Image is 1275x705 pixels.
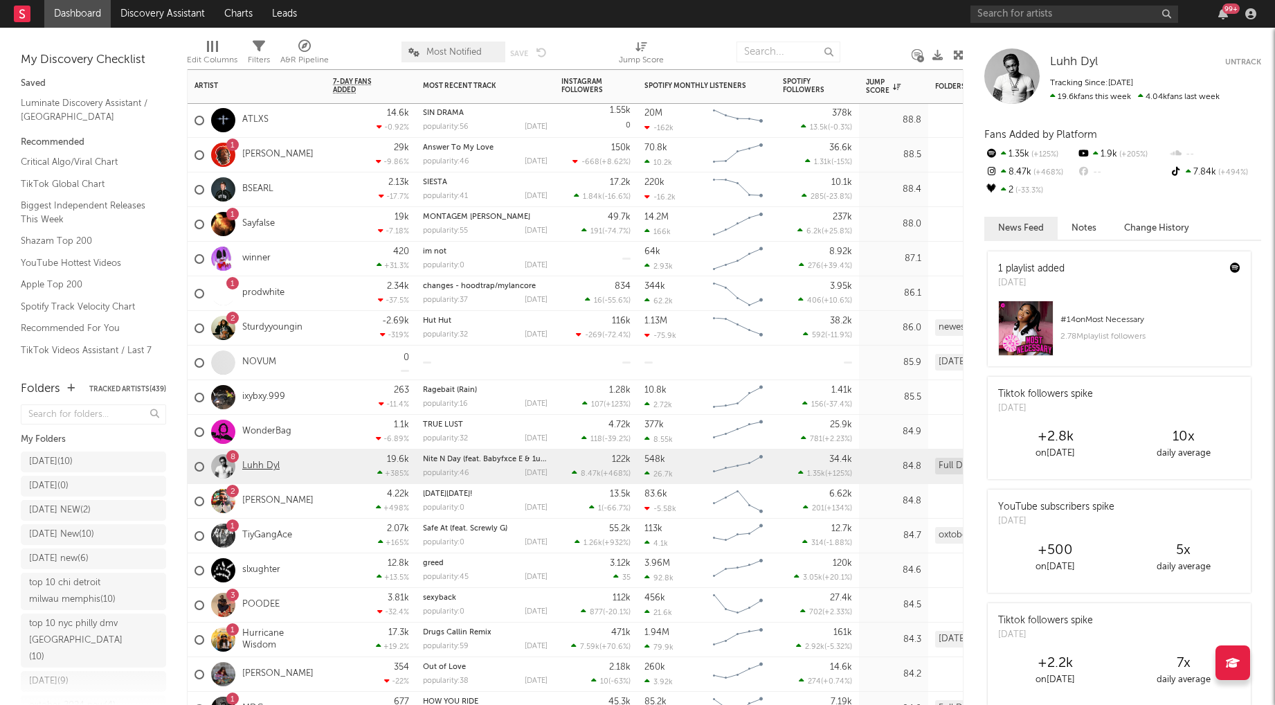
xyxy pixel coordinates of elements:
[935,458,1026,474] div: Full Database (7167)
[242,530,292,542] a: TiyGangAce
[830,282,852,291] div: 3.95k
[644,82,748,90] div: Spotify Monthly Listeners
[798,469,852,478] div: ( )
[866,112,921,129] div: 88.8
[393,247,409,256] div: 420
[29,478,69,494] div: [DATE] ( 0 )
[423,331,468,339] div: popularity: 32
[802,192,852,201] div: ( )
[242,599,280,611] a: POODEE
[590,436,602,443] span: 118
[1216,169,1248,177] span: +494 %
[29,551,89,567] div: [DATE] new ( 6 )
[242,461,280,472] a: Luhh Dyl
[799,261,852,270] div: ( )
[829,247,852,256] div: 8.92k
[576,330,631,339] div: ( )
[423,490,473,498] a: [DATE][DATE]!
[984,181,1076,199] div: 2
[423,629,491,636] a: Drugs Callin Remix
[525,227,548,235] div: [DATE]
[423,296,468,304] div: popularity: 37
[984,163,1076,181] div: 8.47k
[242,253,271,265] a: winner
[423,560,444,567] a: greed
[801,123,852,132] div: ( )
[21,177,152,192] a: TikTok Global Chart
[808,262,821,270] span: 276
[612,455,631,464] div: 122k
[1013,187,1043,195] span: -33.3 %
[866,216,921,233] div: 88.0
[833,213,852,222] div: 237k
[1218,8,1228,19] button: 99+
[423,262,464,269] div: popularity: 0
[582,400,631,409] div: ( )
[866,320,921,337] div: 86.0
[248,52,270,69] div: Filters
[866,458,921,475] div: 84.8
[376,503,409,512] div: +498 %
[866,147,921,163] div: 88.5
[829,490,852,499] div: 6.62k
[826,193,850,201] span: -23.8 %
[604,228,629,235] span: -74.7 %
[242,495,314,507] a: [PERSON_NAME]
[603,470,629,478] span: +468 %
[242,287,284,299] a: prodwhite
[423,144,494,152] a: Answer To My Love
[811,193,824,201] span: 285
[644,227,671,236] div: 166k
[29,454,73,470] div: [DATE] ( 10 )
[604,332,629,339] span: -72.4 %
[811,401,824,409] span: 156
[604,193,629,201] span: -16.6 %
[833,159,850,166] span: -15 %
[21,548,166,569] a: [DATE] new(6)
[525,158,548,166] div: [DATE]
[21,614,166,668] a: top 10 nyc philly dmv [GEOGRAPHIC_DATA](10)
[998,387,1093,402] div: Tiktok followers spike
[812,332,825,339] span: 592
[21,573,166,610] a: top 10 chi detroit milwau memphis(10)
[572,469,631,478] div: ( )
[832,109,852,118] div: 378k
[21,198,152,226] a: Biggest Independent Releases This Week
[644,386,667,395] div: 10.8k
[644,455,665,464] div: 548k
[606,401,629,409] span: +123 %
[644,296,673,305] div: 62.2k
[827,470,850,478] span: +125 %
[1110,217,1203,240] button: Change History
[619,35,664,75] div: Jump Score
[423,179,548,186] div: SIESTA
[1117,151,1148,159] span: +205 %
[280,35,329,75] div: A&R Pipeline
[423,386,477,394] a: Ragebait (Rain)
[970,6,1178,23] input: Search for artists
[998,262,1068,276] div: 1 playlist added
[242,391,285,403] a: ixybxy.999
[561,103,631,137] div: 0
[21,431,166,448] div: My Folders
[21,52,166,69] div: My Discovery Checklist
[866,355,921,371] div: 85.9
[21,96,152,124] a: Luminate Discovery Assistant / [GEOGRAPHIC_DATA]
[394,420,409,429] div: 1.1k
[423,283,548,290] div: changes - hoodtrap/mylancore
[21,452,166,472] a: [DATE](10)
[830,316,852,325] div: 38.2k
[387,282,409,291] div: 2.34k
[935,82,1039,91] div: Folders
[423,435,468,443] div: popularity: 32
[610,178,631,187] div: 17.2k
[610,106,631,115] div: 1.55k
[187,52,237,69] div: Edit Columns
[644,435,673,444] div: 8.55k
[581,159,599,166] span: -668
[1050,93,1220,101] span: 4.04k fans last week
[610,490,631,499] div: 13.5k
[387,455,409,464] div: 19.6k
[707,207,769,242] svg: Chart title
[510,50,528,57] button: Save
